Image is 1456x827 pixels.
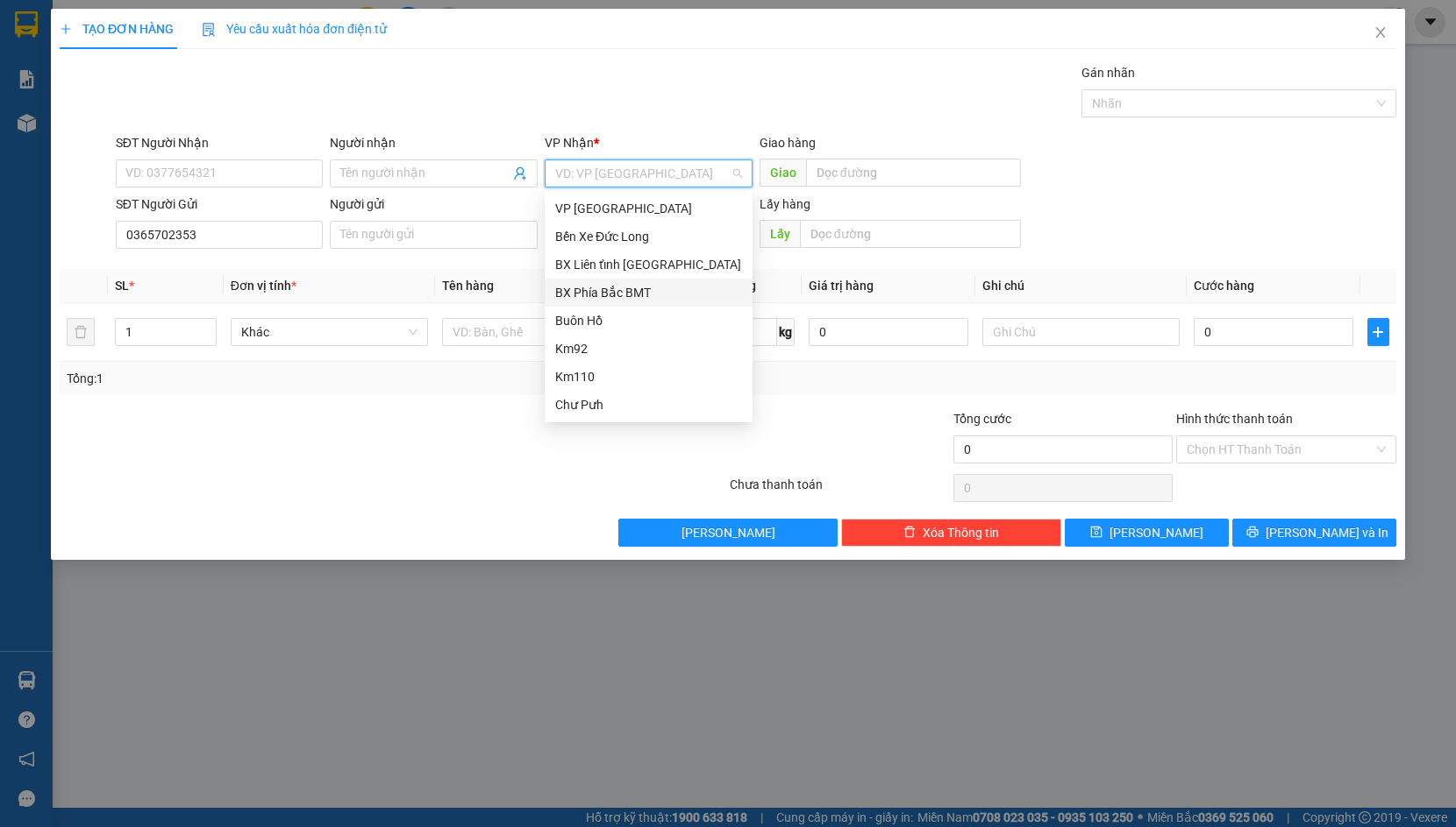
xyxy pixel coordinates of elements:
[555,255,742,274] div: BX Liên tỉnh [GEOGRAPHIC_DATA]
[975,269,1188,303] th: Ghi chú
[116,194,324,214] div: SĐT Người Gửi
[809,279,874,293] span: Giá trị hàng
[442,279,494,293] span: Tên hàng
[1367,318,1389,346] button: plus
[923,523,999,542] span: Xóa Thông tin
[202,23,216,37] img: icon
[555,311,742,330] div: Buôn Hồ
[760,159,806,187] span: Giao
[1176,412,1293,426] label: Hình thức thanh toán
[545,251,753,279] div: BX Liên tỉnh Đà Lạt
[115,279,129,293] span: SL
[545,307,753,335] div: Buôn Hồ
[555,367,742,386] div: Km110
[806,159,1021,187] input: Dọc đường
[545,194,753,223] div: VP Đà Lạt
[330,194,538,214] div: Người gửi
[1194,279,1254,293] span: Cước hàng
[202,22,387,36] span: Yêu cầu xuất hóa đơn điện tử
[760,136,816,150] span: Giao hàng
[67,369,562,388] div: Tổng: 1
[241,319,418,345] span: Khác
[60,22,174,36] span: TẠO ĐƠN HÀNG
[1368,325,1388,339] span: plus
[1090,526,1103,540] span: save
[116,133,324,152] div: SĐT Người Nhận
[777,318,795,346] span: kg
[1266,523,1388,542] span: [PERSON_NAME] và In
[1356,9,1405,58] button: Close
[231,279,296,293] span: Đơn vị tính
[953,412,1011,426] span: Tổng cước
[728,475,952,505] div: Chưa thanh toán
[67,318,95,346] button: delete
[513,166,527,180] span: user-add
[1232,519,1396,547] button: printer[PERSON_NAME] và In
[545,279,753,307] div: BX Phía Bắc BMT
[1081,66,1135,80] label: Gán nhãn
[809,318,968,346] input: 0
[545,363,753,391] div: Km110
[1374,25,1388,39] span: close
[555,227,742,246] div: Bến Xe Đức Long
[442,318,640,346] input: VD: Bàn, Ghế
[545,136,594,150] span: VP Nhận
[618,519,839,547] button: [PERSON_NAME]
[545,223,753,251] div: Bến Xe Đức Long
[800,220,1021,248] input: Dọc đường
[555,199,742,218] div: VP [GEOGRAPHIC_DATA]
[555,395,742,414] div: Chư Pưh
[1110,523,1203,542] span: [PERSON_NAME]
[982,318,1181,346] input: Ghi Chú
[555,283,742,302] div: BX Phía Bắc BMT
[545,391,753,419] div: Chư Pưh
[760,220,800,248] span: Lấy
[682,523,775,542] span: [PERSON_NAME]
[1246,526,1259,540] span: printer
[1065,519,1229,547] button: save[PERSON_NAME]
[841,519,1061,547] button: deleteXóa Thông tin
[545,335,753,363] div: Km92
[60,23,72,35] span: plus
[903,526,916,540] span: delete
[330,133,538,152] div: Người nhận
[555,339,742,358] div: Km92
[760,197,810,211] span: Lấy hàng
